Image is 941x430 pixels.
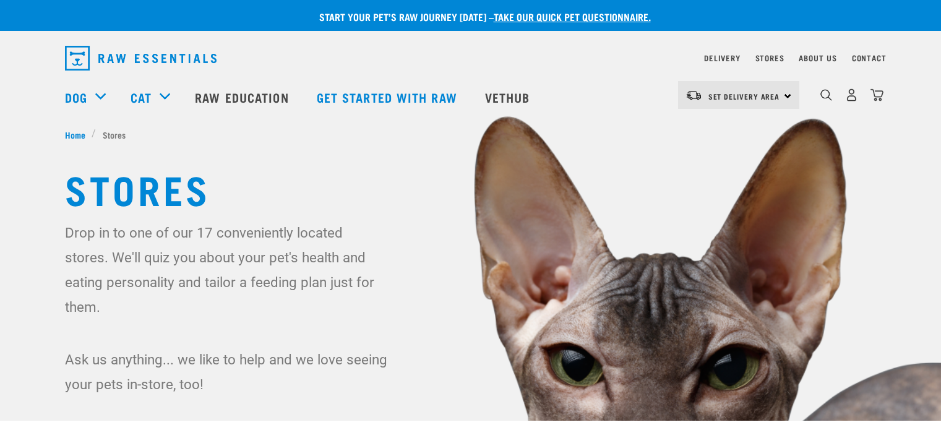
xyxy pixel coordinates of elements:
span: Set Delivery Area [708,94,780,98]
a: Home [65,128,92,141]
a: Contact [852,56,887,60]
a: Cat [131,88,152,106]
p: Drop in to one of our 17 conveniently located stores. We'll quiz you about your pet's health and ... [65,220,390,319]
a: Raw Education [183,72,304,122]
img: van-moving.png [685,90,702,101]
img: home-icon@2x.png [870,88,883,101]
p: Ask us anything... we like to help and we love seeing your pets in-store, too! [65,347,390,397]
a: Dog [65,88,87,106]
a: Vethub [473,72,546,122]
a: About Us [799,56,836,60]
h1: Stores [65,166,877,210]
a: Get started with Raw [304,72,473,122]
a: Delivery [704,56,740,60]
a: Stores [755,56,784,60]
nav: breadcrumbs [65,128,877,141]
span: Home [65,128,85,141]
img: user.png [845,88,858,101]
img: home-icon-1@2x.png [820,89,832,101]
img: Raw Essentials Logo [65,46,217,71]
a: take our quick pet questionnaire. [494,14,651,19]
nav: dropdown navigation [55,41,887,75]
